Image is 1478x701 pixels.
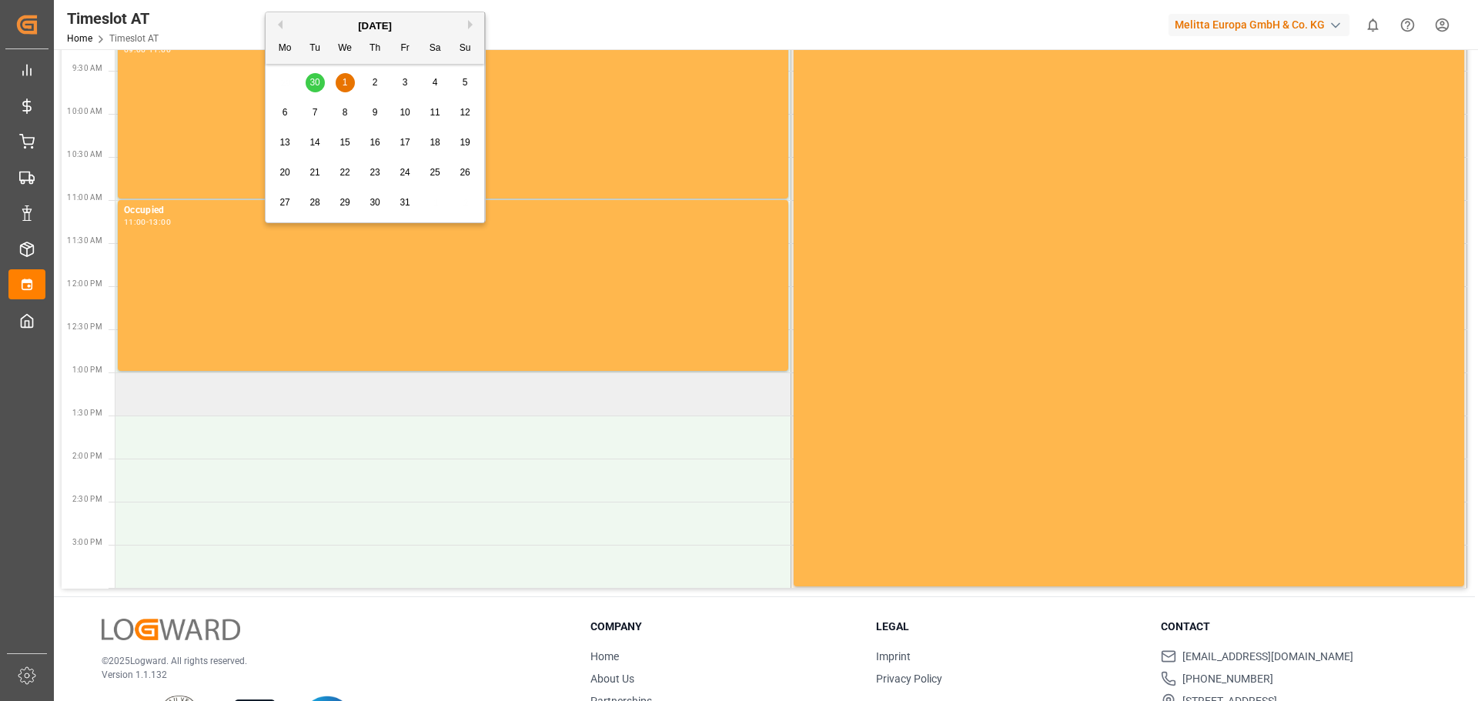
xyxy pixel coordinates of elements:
[1356,8,1390,42] button: show 0 new notifications
[433,77,438,88] span: 4
[336,163,355,182] div: Choose Wednesday, October 22nd, 2025
[336,73,355,92] div: Choose Wednesday, October 1st, 2025
[456,163,475,182] div: Choose Sunday, October 26th, 2025
[456,73,475,92] div: Choose Sunday, October 5th, 2025
[369,167,380,178] span: 23
[283,107,288,118] span: 6
[309,167,319,178] span: 21
[366,73,385,92] div: Choose Thursday, October 2nd, 2025
[366,163,385,182] div: Choose Thursday, October 23rd, 2025
[306,39,325,58] div: Tu
[309,137,319,148] span: 14
[273,20,283,29] button: Previous Month
[67,279,102,288] span: 12:00 PM
[369,197,380,208] span: 30
[590,650,619,663] a: Home
[72,538,102,546] span: 3:00 PM
[400,137,410,148] span: 17
[276,103,295,122] div: Choose Monday, October 6th, 2025
[276,133,295,152] div: Choose Monday, October 13th, 2025
[400,107,410,118] span: 10
[456,133,475,152] div: Choose Sunday, October 19th, 2025
[279,167,289,178] span: 20
[313,107,318,118] span: 7
[396,133,415,152] div: Choose Friday, October 17th, 2025
[1169,14,1349,36] div: Melitta Europa GmbH & Co. KG
[67,33,92,44] a: Home
[102,654,552,668] p: © 2025 Logward. All rights reserved.
[396,73,415,92] div: Choose Friday, October 3rd, 2025
[396,193,415,212] div: Choose Friday, October 31st, 2025
[396,163,415,182] div: Choose Friday, October 24th, 2025
[400,197,410,208] span: 31
[396,103,415,122] div: Choose Friday, October 10th, 2025
[124,203,782,219] div: Occupied
[336,39,355,58] div: We
[343,107,348,118] span: 8
[67,193,102,202] span: 11:00 AM
[266,18,484,34] div: [DATE]
[276,193,295,212] div: Choose Monday, October 27th, 2025
[590,673,634,685] a: About Us
[373,77,378,88] span: 2
[102,619,240,641] img: Logward Logo
[426,39,445,58] div: Sa
[403,77,408,88] span: 3
[456,39,475,58] div: Su
[400,167,410,178] span: 24
[366,39,385,58] div: Th
[460,107,470,118] span: 12
[72,409,102,417] span: 1:30 PM
[149,219,171,225] div: 13:00
[102,668,552,682] p: Version 1.1.132
[67,107,102,115] span: 10:00 AM
[339,167,349,178] span: 22
[1182,649,1353,665] span: [EMAIL_ADDRESS][DOMAIN_NAME]
[1161,619,1427,635] h3: Contact
[460,167,470,178] span: 26
[396,39,415,58] div: Fr
[460,137,470,148] span: 19
[876,673,942,685] a: Privacy Policy
[876,650,911,663] a: Imprint
[1169,10,1356,39] button: Melitta Europa GmbH & Co. KG
[1390,8,1425,42] button: Help Center
[426,163,445,182] div: Choose Saturday, October 25th, 2025
[343,77,348,88] span: 1
[1182,671,1273,687] span: [PHONE_NUMBER]
[336,133,355,152] div: Choose Wednesday, October 15th, 2025
[309,197,319,208] span: 28
[876,619,1142,635] h3: Legal
[463,77,468,88] span: 5
[468,20,477,29] button: Next Month
[276,39,295,58] div: Mo
[430,137,440,148] span: 18
[366,103,385,122] div: Choose Thursday, October 9th, 2025
[72,452,102,460] span: 2:00 PM
[67,322,102,331] span: 12:30 PM
[426,133,445,152] div: Choose Saturday, October 18th, 2025
[366,193,385,212] div: Choose Thursday, October 30th, 2025
[279,137,289,148] span: 13
[336,193,355,212] div: Choose Wednesday, October 29th, 2025
[306,163,325,182] div: Choose Tuesday, October 21st, 2025
[456,103,475,122] div: Choose Sunday, October 12th, 2025
[426,103,445,122] div: Choose Saturday, October 11th, 2025
[270,68,480,218] div: month 2025-10
[279,197,289,208] span: 27
[67,150,102,159] span: 10:30 AM
[67,236,102,245] span: 11:30 AM
[72,366,102,374] span: 1:00 PM
[430,107,440,118] span: 11
[306,103,325,122] div: Choose Tuesday, October 7th, 2025
[426,73,445,92] div: Choose Saturday, October 4th, 2025
[590,619,857,635] h3: Company
[336,103,355,122] div: Choose Wednesday, October 8th, 2025
[373,107,378,118] span: 9
[67,7,159,30] div: Timeslot AT
[306,133,325,152] div: Choose Tuesday, October 14th, 2025
[124,219,146,225] div: 11:00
